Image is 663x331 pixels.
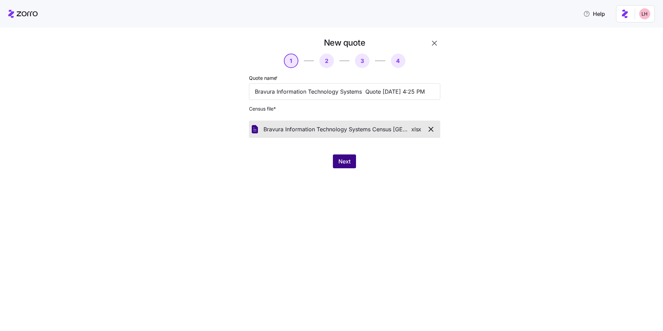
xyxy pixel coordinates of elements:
button: 4 [391,54,405,68]
img: 8ac9784bd0c5ae1e7e1202a2aac67deb [639,8,650,19]
span: xlsx [411,125,421,134]
button: Next [333,154,356,168]
span: Help [583,10,605,18]
span: Next [338,157,350,165]
button: 2 [319,54,334,68]
input: Quote name [249,83,440,100]
span: Census file * [249,105,440,112]
h1: New quote [324,37,365,48]
button: Help [578,7,611,21]
label: Quote name [249,74,279,82]
span: Bravura Information Technology Systems Census [GEOGRAPHIC_DATA]. [263,125,412,134]
button: 1 [284,54,298,68]
button: 3 [355,54,369,68]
